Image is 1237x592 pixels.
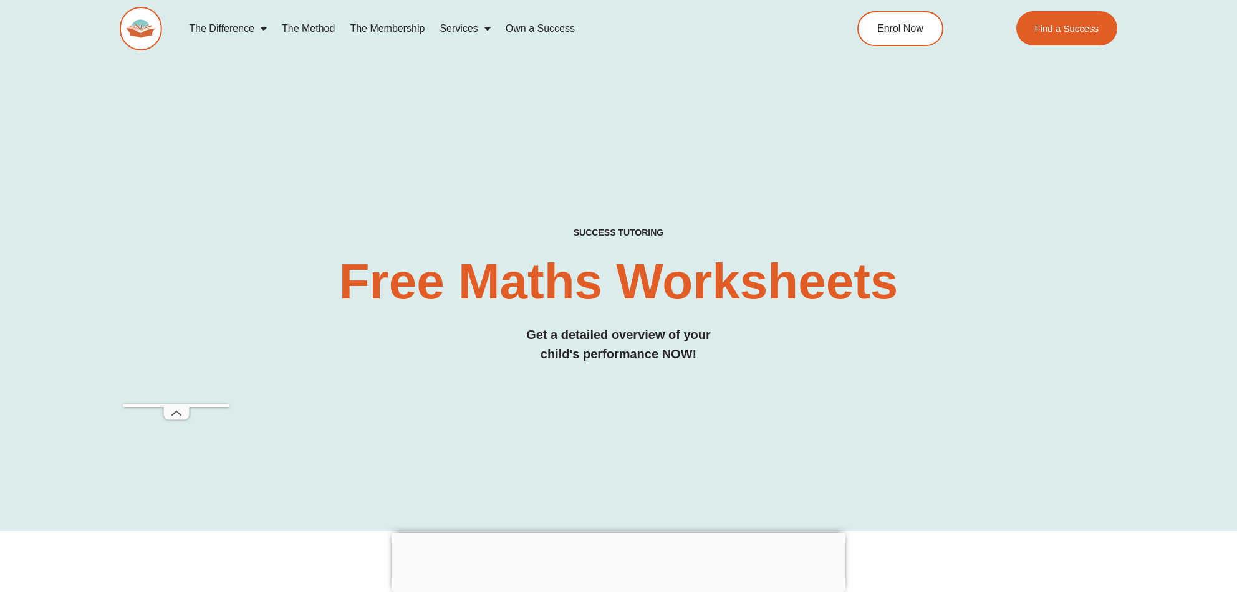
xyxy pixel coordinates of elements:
[181,14,800,43] nav: Menu
[498,14,582,43] a: Own a Success
[120,257,1117,307] h2: Free Maths Worksheets​
[123,30,229,404] iframe: Advertisement
[392,533,845,589] iframe: Advertisement
[181,14,274,43] a: The Difference
[1034,24,1099,33] span: Find a Success
[1030,452,1237,592] iframe: Chat Widget
[432,14,498,43] a: Services
[120,325,1117,364] h3: Get a detailed overview of your child's performance NOW!
[120,227,1117,238] h4: SUCCESS TUTORING​
[857,11,943,46] a: Enrol Now
[877,24,923,34] span: Enrol Now
[1016,11,1117,45] a: Find a Success
[274,14,342,43] a: The Method
[342,14,432,43] a: The Membership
